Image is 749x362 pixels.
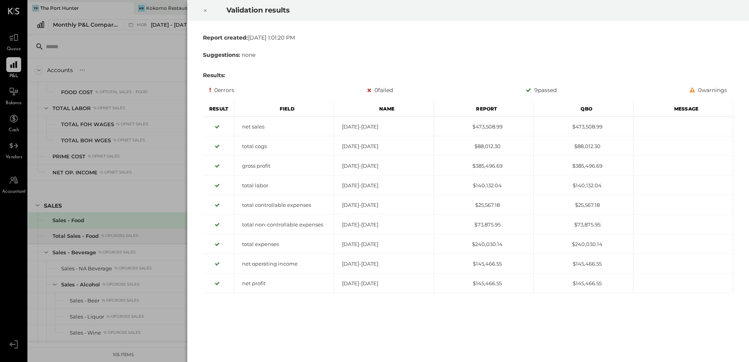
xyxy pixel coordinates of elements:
[203,34,248,41] b: Report created:
[234,201,334,209] div: total controllable expenses
[234,280,334,287] div: net profit
[234,123,334,130] div: net sales
[334,201,434,209] div: [DATE]-[DATE]
[434,241,534,248] div: $240,030.14
[689,85,727,95] div: 0 warnings
[534,260,633,268] div: $145,466.55
[534,280,633,287] div: $145,466.55
[534,123,633,130] div: $473,508.99
[434,123,534,130] div: $473,508.99
[434,162,534,170] div: $385,496.69
[334,143,434,150] div: [DATE]-[DATE]
[334,221,434,228] div: [DATE]-[DATE]
[534,143,633,150] div: $88,012.30
[526,85,557,95] div: 9 passed
[334,123,434,130] div: [DATE]-[DATE]
[434,182,534,189] div: $140,132.04
[234,260,334,268] div: net operating income
[242,51,255,58] span: none
[434,143,534,150] div: $88,012.30
[534,101,633,117] div: Qbo
[434,260,534,268] div: $145,466.55
[334,162,434,170] div: [DATE]-[DATE]
[534,182,633,189] div: $140,132.04
[633,101,733,117] div: Message
[234,241,334,248] div: total expenses
[203,51,240,58] b: Suggestions:
[534,162,633,170] div: $385,496.69
[226,0,644,20] h2: Validation results
[203,72,225,79] b: Results:
[203,101,234,117] div: Result
[334,260,434,268] div: [DATE]-[DATE]
[203,34,733,42] div: [DATE] 1:01:20 PM
[534,221,633,228] div: $73,875.95
[234,221,334,228] div: total non-controllable expenses
[434,280,534,287] div: $145,466.55
[234,162,334,170] div: gross profit
[234,143,334,150] div: total cogs
[334,280,434,287] div: [DATE]-[DATE]
[209,85,234,95] div: 0 errors
[534,201,633,209] div: $25,567.18
[534,241,633,248] div: $240,030.14
[434,221,534,228] div: $73,875.95
[234,182,334,189] div: total labor
[334,241,434,248] div: [DATE]-[DATE]
[334,182,434,189] div: [DATE]-[DATE]
[367,85,393,95] div: 0 failed
[434,101,534,117] div: Report
[334,101,434,117] div: Name
[234,101,334,117] div: Field
[434,201,534,209] div: $25,567.18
